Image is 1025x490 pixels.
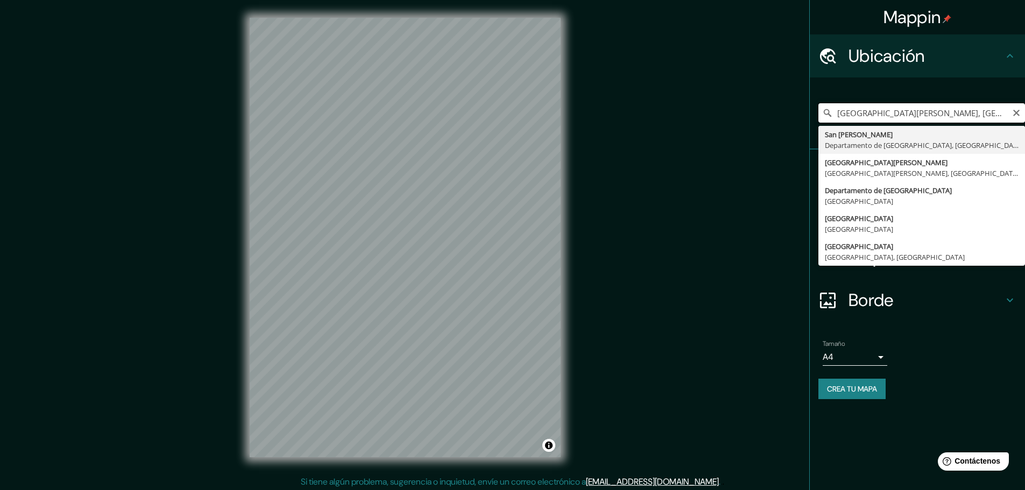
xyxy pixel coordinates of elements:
button: Claro [1012,107,1021,117]
font: [GEOGRAPHIC_DATA] [825,214,893,223]
input: Elige tu ciudad o zona [818,103,1025,123]
font: Departamento de [GEOGRAPHIC_DATA], [GEOGRAPHIC_DATA] [825,140,1023,150]
button: Activar o desactivar atribución [542,439,555,452]
font: Si tiene algún problema, sugerencia o inquietud, envíe un correo electrónico a [301,476,586,487]
font: Borde [849,289,894,311]
div: Disposición [810,236,1025,279]
font: Crea tu mapa [827,384,877,394]
button: Crea tu mapa [818,379,886,399]
font: [GEOGRAPHIC_DATA] [825,242,893,251]
div: Ubicación [810,34,1025,77]
font: [GEOGRAPHIC_DATA][PERSON_NAME] [825,158,948,167]
font: [GEOGRAPHIC_DATA] [825,224,893,234]
font: Tamaño [823,339,845,348]
div: A4 [823,349,887,366]
canvas: Mapa [250,18,561,457]
font: San [PERSON_NAME] [825,130,893,139]
div: Estilo [810,193,1025,236]
font: . [719,476,720,487]
font: A4 [823,351,833,363]
a: [EMAIL_ADDRESS][DOMAIN_NAME] [586,476,719,487]
img: pin-icon.png [943,15,951,23]
font: Ubicación [849,45,925,67]
div: Patas [810,150,1025,193]
font: Mappin [883,6,941,29]
font: . [722,475,724,487]
div: Borde [810,279,1025,322]
font: Departamento de [GEOGRAPHIC_DATA] [825,186,952,195]
font: . [720,475,722,487]
font: [GEOGRAPHIC_DATA] [825,196,893,206]
iframe: Lanzador de widgets de ayuda [929,448,1013,478]
font: [GEOGRAPHIC_DATA], [GEOGRAPHIC_DATA] [825,252,965,262]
